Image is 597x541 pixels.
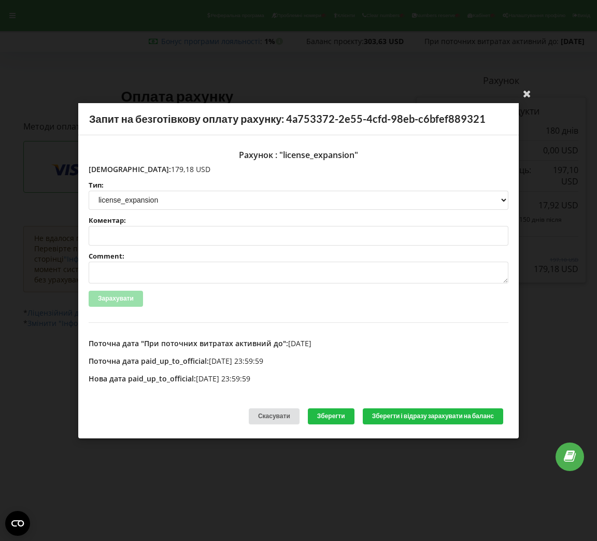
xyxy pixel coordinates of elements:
label: Comment: [89,253,508,260]
p: 179,18 USD [89,164,508,174]
div: Скасувати [249,408,300,424]
p: [DATE] 23:59:59 [89,374,508,384]
button: Зберегти і відразу зарахувати на баланс [363,408,503,424]
p: [DATE] 23:59:59 [89,356,508,366]
span: [DEMOGRAPHIC_DATA]: [89,164,171,174]
span: Поточна дата paid_up_to_official: [89,356,209,366]
span: Нова дата paid_up_to_official: [89,374,196,383]
label: Тип: [89,181,508,188]
button: Open CMP widget [5,511,30,536]
div: Запит на безготівкову оплату рахунку: 4a753372-2e55-4cfd-98eb-c6bfef889321 [78,103,519,135]
span: Поточна дата "При поточних витратах активний до": [89,338,288,348]
p: [DATE] [89,338,508,349]
label: Коментар: [89,217,508,224]
button: Зберегти [308,408,354,424]
div: Рахунок : "license_expansion" [89,145,508,164]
